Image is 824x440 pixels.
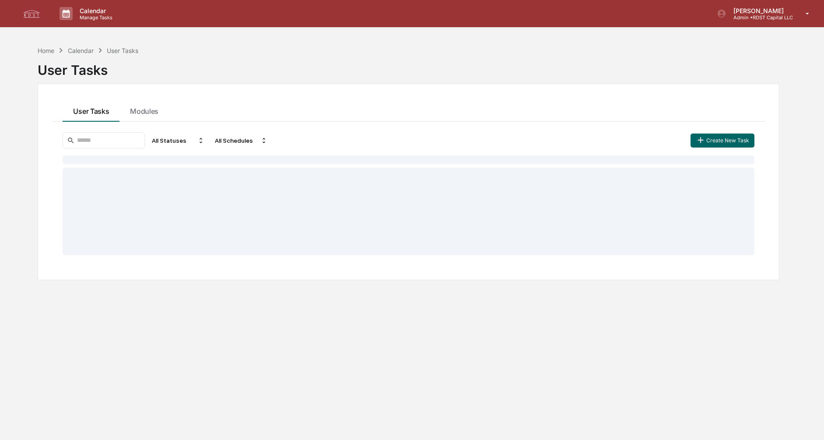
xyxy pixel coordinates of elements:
button: Modules [119,98,169,122]
div: User Tasks [38,55,779,78]
button: User Tasks [63,98,119,122]
div: All Statuses [148,134,208,148]
p: [PERSON_NAME] [726,7,793,14]
div: User Tasks [107,47,138,54]
div: All Schedules [211,134,271,148]
p: Manage Tasks [73,14,117,21]
div: Calendar [68,47,94,54]
div: Home [38,47,54,54]
button: Create New Task [691,134,754,148]
img: logo [21,7,42,20]
p: Calendar [73,7,117,14]
p: Admin • RDST Capital LLC [726,14,793,21]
